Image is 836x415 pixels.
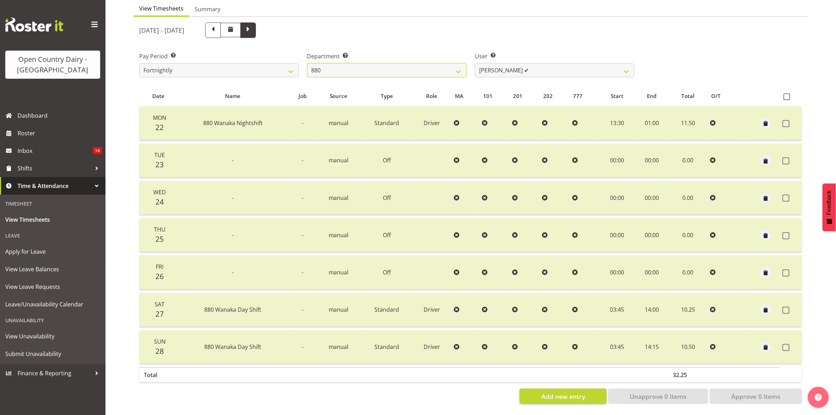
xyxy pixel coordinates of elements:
span: End [647,92,657,100]
a: View Timesheets [2,211,104,228]
span: manual [329,268,349,276]
th: 32.25 [669,367,707,382]
label: Department [307,52,467,60]
td: 0.00 [669,181,707,215]
td: Off [361,144,413,177]
span: Driver [424,306,440,313]
span: Dashboard [18,110,102,121]
td: 10.25 [669,293,707,327]
a: Submit Unavailability [2,345,104,363]
span: 880 Wanaka Day Shift [204,306,261,313]
span: - [302,156,303,164]
span: Add new entry [541,392,585,401]
label: User [475,52,635,60]
span: Inbox [18,145,93,156]
span: Name [225,92,240,100]
span: 25 [155,234,164,244]
td: 00:00 [635,255,669,289]
span: 777 [573,92,583,100]
td: 00:00 [635,181,669,215]
span: 23 [155,160,164,169]
span: 201 [513,92,523,100]
a: View Unavailability [2,328,104,345]
td: 01:00 [635,106,669,140]
span: - [232,268,234,276]
td: 03:45 [599,330,635,364]
button: Add new entry [520,389,606,404]
a: Leave/Unavailability Calendar [2,296,104,313]
td: Off [361,255,413,289]
span: Apply for Leave [5,246,100,257]
span: Submit Unavailability [5,349,100,359]
span: 880 Wanaka Nightshift [203,119,263,127]
div: Open Country Dairy - [GEOGRAPHIC_DATA] [12,54,93,75]
a: View Leave Requests [2,278,104,296]
span: manual [329,306,349,313]
td: 14:15 [635,330,669,364]
h5: [DATE] - [DATE] [139,26,184,34]
a: Apply for Leave [2,243,104,260]
span: View Timesheets [5,214,100,225]
span: - [302,231,303,239]
img: help-xxl-2.png [815,394,822,401]
span: 14 [93,147,102,154]
span: - [232,194,234,202]
td: 00:00 [599,255,635,289]
td: 00:00 [599,144,635,177]
span: Mon [153,114,166,122]
span: 24 [155,197,164,207]
span: manual [329,231,349,239]
td: Off [361,218,413,252]
span: Sun [154,338,166,345]
span: Tue [154,151,165,159]
span: 101 [483,92,493,100]
span: - [232,156,234,164]
a: View Leave Balances [2,260,104,278]
td: 00:00 [599,218,635,252]
td: Standard [361,330,413,364]
span: Summary [195,5,220,13]
span: Approve 0 Items [731,392,780,401]
td: 03:45 [599,293,635,327]
span: - [232,231,234,239]
td: Standard [361,106,413,140]
span: View Leave Requests [5,281,100,292]
th: Total [140,367,177,382]
span: - [302,268,303,276]
span: manual [329,343,349,351]
span: - [302,119,303,127]
span: View Unavailability [5,331,100,342]
div: Leave [2,228,104,243]
td: Off [361,181,413,215]
label: Pay Period [139,52,299,60]
td: 00:00 [599,181,635,215]
span: manual [329,119,349,127]
span: Start [611,92,624,100]
span: O/T [712,92,721,100]
span: MA [455,92,463,100]
span: Fri [156,263,163,271]
button: Approve 0 Items [710,389,802,404]
span: 22 [155,122,164,132]
span: Unapprove 0 Items [630,392,687,401]
span: 26 [155,271,164,281]
button: Unapprove 0 Items [608,389,708,404]
span: Source [330,92,348,100]
span: Feedback [826,190,832,215]
td: 13:30 [599,106,635,140]
span: Total [682,92,695,100]
td: 0.00 [669,255,707,289]
span: View Leave Balances [5,264,100,274]
span: Shifts [18,163,91,174]
td: 11.50 [669,106,707,140]
span: - [302,343,303,351]
div: Timesheet [2,196,104,211]
span: Driver [424,119,440,127]
span: Sat [155,300,165,308]
span: Finance & Reporting [18,368,91,378]
span: Role [426,92,438,100]
span: manual [329,156,349,164]
span: 28 [155,346,164,356]
span: 880 Wanaka Day Shift [204,343,261,351]
span: Driver [424,343,440,351]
